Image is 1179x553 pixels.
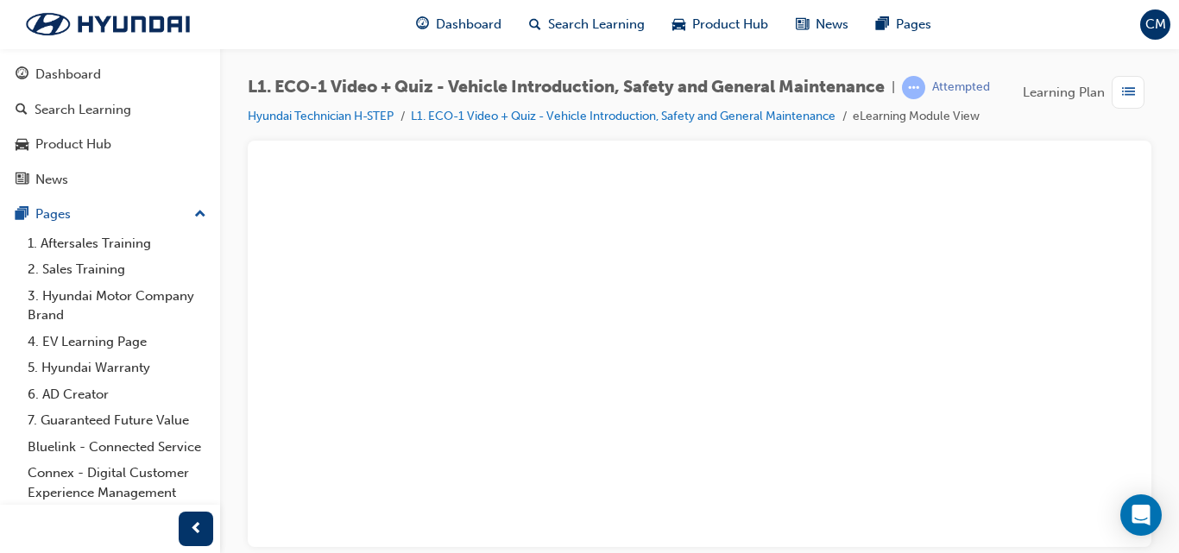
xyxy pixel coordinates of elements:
a: 5. Hyundai Warranty [21,355,213,381]
div: Search Learning [35,100,131,120]
span: car-icon [16,137,28,153]
span: Learning Plan [1023,83,1105,103]
span: news-icon [16,173,28,188]
a: L1. ECO-1 Video + Quiz - Vehicle Introduction, Safety and General Maintenance [411,109,835,123]
button: Pages [7,198,213,230]
a: guage-iconDashboard [402,7,515,42]
a: Search Learning [7,94,213,126]
img: Trak [9,6,207,42]
div: Pages [35,204,71,224]
span: | [892,78,895,97]
a: Connex - Digital Customer Experience Management [21,460,213,506]
button: DashboardSearch LearningProduct HubNews [7,55,213,198]
span: L1. ECO-1 Video + Quiz - Vehicle Introduction, Safety and General Maintenance [248,78,885,97]
a: Hyundai Technician H-STEP [248,109,394,123]
a: 3. Hyundai Motor Company Brand [21,283,213,329]
span: search-icon [529,14,541,35]
a: Dashboard [7,59,213,91]
div: Open Intercom Messenger [1120,494,1162,536]
span: News [816,15,848,35]
span: Search Learning [548,15,645,35]
a: Product Hub [7,129,213,160]
span: up-icon [194,204,206,226]
span: news-icon [796,14,809,35]
span: CM [1145,15,1166,35]
a: pages-iconPages [862,7,945,42]
a: 6. AD Creator [21,381,213,408]
a: news-iconNews [782,7,862,42]
button: Learning Plan [1023,76,1151,109]
a: 2. Sales Training [21,256,213,283]
span: Dashboard [436,15,501,35]
span: guage-icon [16,67,28,83]
span: search-icon [16,103,28,118]
a: 1. Aftersales Training [21,230,213,257]
li: eLearning Module View [853,107,980,127]
div: News [35,170,68,190]
span: learningRecordVerb_ATTEMPT-icon [902,76,925,99]
span: Pages [896,15,931,35]
button: CM [1140,9,1170,40]
span: pages-icon [876,14,889,35]
a: Bluelink - Connected Service [21,434,213,461]
a: search-iconSearch Learning [515,7,659,42]
span: list-icon [1122,82,1135,104]
div: Product Hub [35,135,111,154]
span: car-icon [672,14,685,35]
div: Attempted [932,79,990,96]
a: News [7,164,213,196]
span: prev-icon [190,518,203,540]
a: 7. Guaranteed Future Value [21,407,213,434]
a: car-iconProduct Hub [659,7,782,42]
a: 4. EV Learning Page [21,329,213,355]
span: guage-icon [416,14,429,35]
span: pages-icon [16,207,28,223]
div: Dashboard [35,65,101,85]
span: Product Hub [692,15,768,35]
